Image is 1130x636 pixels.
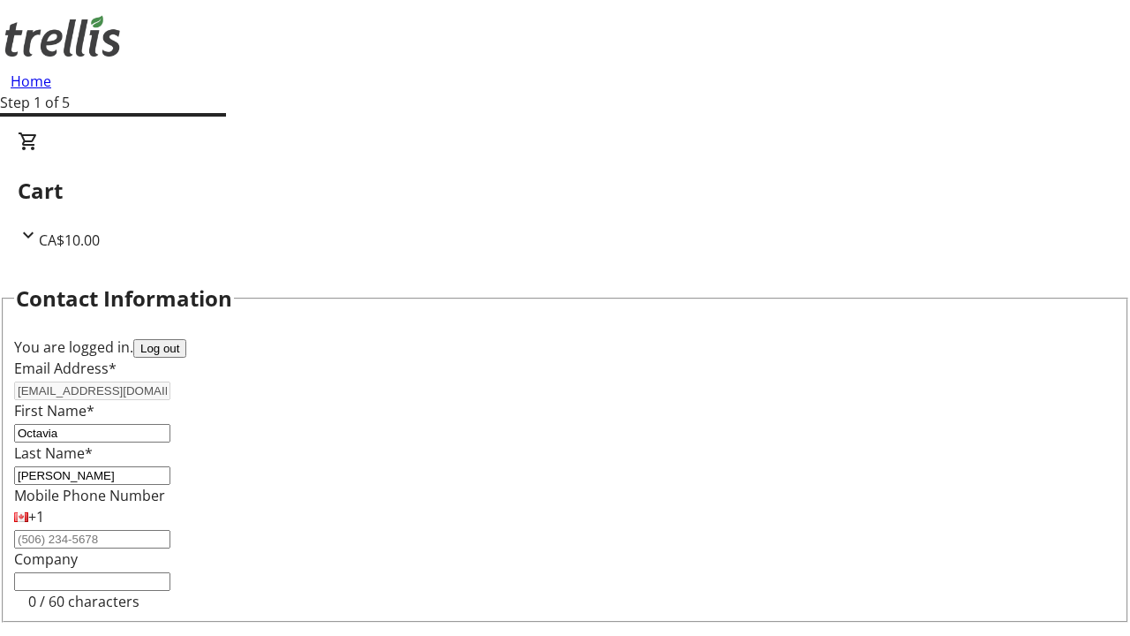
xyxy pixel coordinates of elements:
div: CartCA$10.00 [18,131,1112,251]
input: (506) 234-5678 [14,530,170,549]
span: CA$10.00 [39,231,100,250]
div: You are logged in. [14,337,1116,358]
label: Mobile Phone Number [14,486,165,505]
label: Email Address* [14,359,117,378]
h2: Contact Information [16,283,232,314]
label: Last Name* [14,443,93,463]
label: Company [14,549,78,569]
label: First Name* [14,401,94,420]
button: Log out [133,339,186,358]
tr-character-limit: 0 / 60 characters [28,592,139,611]
h2: Cart [18,175,1112,207]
